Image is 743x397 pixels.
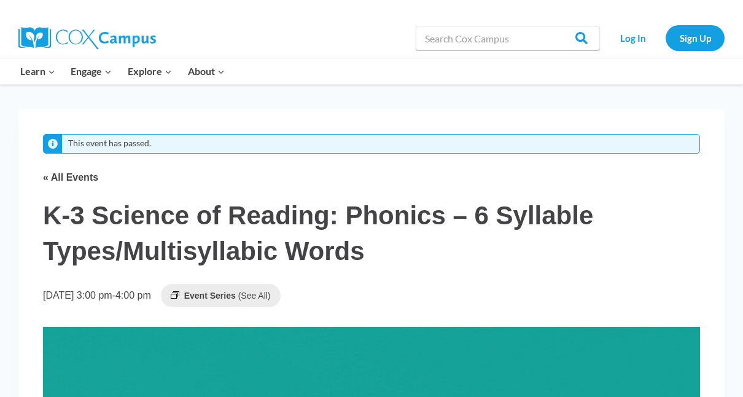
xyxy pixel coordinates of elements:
[188,63,225,79] span: About
[606,25,659,50] a: Log In
[20,63,55,79] span: Learn
[71,63,112,79] span: Engage
[18,27,156,49] img: Cox Campus
[666,25,725,50] a: Sign Up
[416,26,600,50] input: Search Cox Campus
[238,291,271,301] a: (See All)
[43,172,98,183] a: « All Events
[115,290,151,301] span: 4:00 pm
[184,291,236,301] span: Event Series
[43,288,151,304] h2: -
[12,58,232,84] nav: Primary Navigation
[43,290,112,301] span: [DATE] 3:00 pm
[68,138,151,149] li: This event has passed.
[128,63,172,79] span: Explore
[43,198,700,269] h1: K-3 Science of Reading: Phonics – 6 Syllable Types/Multisyllabic Words
[171,289,179,303] em: Event Series
[606,25,725,50] nav: Secondary Navigation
